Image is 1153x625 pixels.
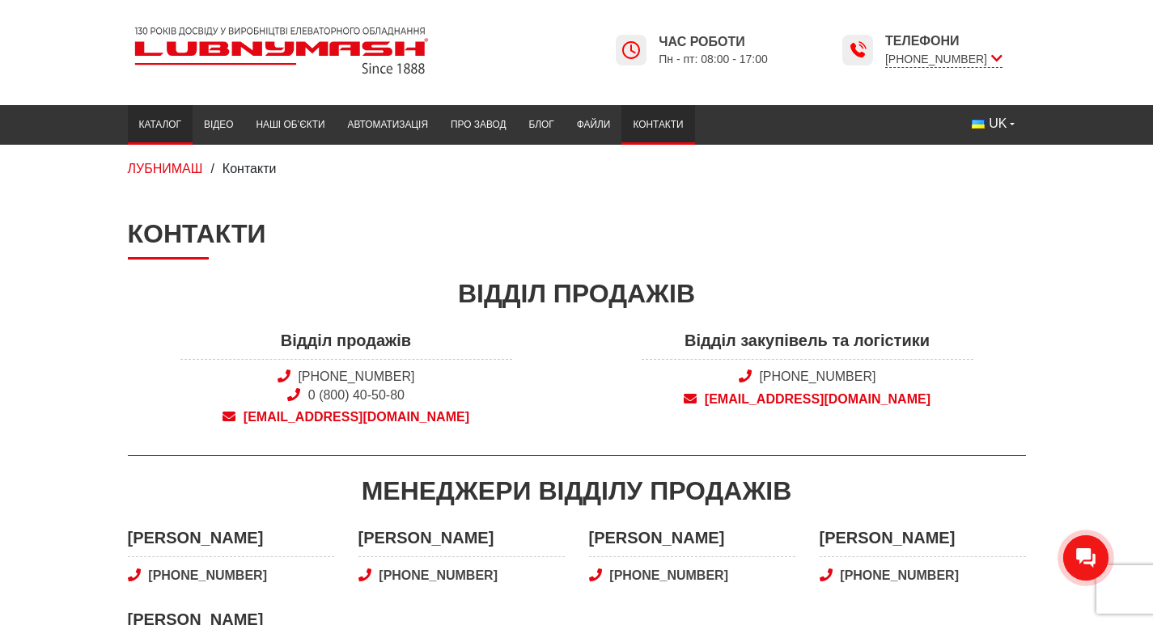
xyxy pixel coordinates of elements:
[659,33,768,51] span: Час роботи
[439,109,517,141] a: Про завод
[180,408,512,426] a: [EMAIL_ADDRESS][DOMAIN_NAME]
[210,162,214,175] span: /
[820,526,1026,558] span: [PERSON_NAME]
[972,120,985,129] img: Українська
[517,109,565,141] a: Блог
[820,567,1026,585] a: [PHONE_NUMBER]
[589,567,795,585] a: [PHONE_NUMBER]
[298,370,414,383] a: [PHONE_NUMBER]
[358,567,565,585] a: [PHONE_NUMBER]
[659,52,768,67] span: Пн - пт: 08:00 - 17:00
[223,162,277,175] span: Контакти
[128,162,203,175] a: ЛУБНИМАШ
[128,276,1026,312] div: Відділ продажів
[589,526,795,558] span: [PERSON_NAME]
[128,109,193,141] a: Каталог
[244,109,336,141] a: Наші об’єкти
[128,20,435,81] img: Lubnymash
[566,109,622,141] a: Файли
[885,32,1003,50] span: Телефони
[180,329,512,361] span: Відділ продажів
[128,218,1026,259] h1: Контакти
[989,115,1007,133] span: UK
[358,526,565,558] span: [PERSON_NAME]
[621,109,694,141] a: Контакти
[336,109,439,141] a: Автоматизація
[960,109,1025,138] button: UK
[128,526,334,558] span: [PERSON_NAME]
[885,51,1003,68] span: [PHONE_NUMBER]
[128,473,1026,509] div: Менеджери відділу продажів
[128,567,334,585] a: [PHONE_NUMBER]
[759,370,875,383] a: [PHONE_NUMBER]
[642,391,973,408] a: [EMAIL_ADDRESS][DOMAIN_NAME]
[621,40,641,60] img: Lubnymash time icon
[308,388,405,402] a: 0 (800) 40-50-80
[848,40,867,60] img: Lubnymash time icon
[193,109,244,141] a: Відео
[642,329,973,361] span: Відділ закупівель та логістики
